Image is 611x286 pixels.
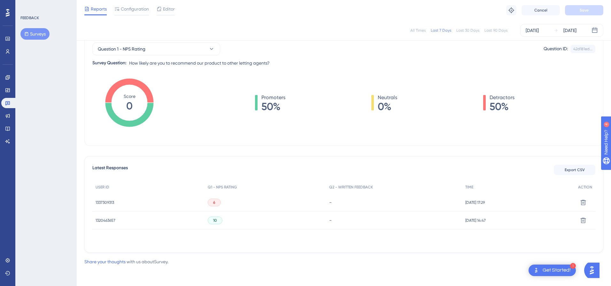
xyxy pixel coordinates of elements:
span: [DATE] 14:47 [465,218,486,223]
div: - [329,217,459,223]
span: Neutrals [378,94,397,101]
span: Configuration [121,5,149,13]
a: Share your thoughts [84,259,126,264]
div: Question ID: [544,45,568,53]
span: Save [580,8,589,13]
span: 1320463657 [96,218,115,223]
span: Need Help? [15,2,40,9]
button: Question 1 - NPS Rating [92,43,220,55]
div: Survey Question: [92,59,127,67]
div: Last 30 Days [456,28,479,33]
span: Cancel [534,8,547,13]
span: Detractors [490,94,514,101]
iframe: UserGuiding AI Assistant Launcher [584,261,603,280]
span: Editor [163,5,175,13]
tspan: 0 [126,100,133,112]
div: Last 90 Days [484,28,507,33]
div: Last 7 Days [431,28,451,33]
span: Q2 - WRITTEN FEEDBACK [329,185,373,190]
span: [DATE] 17:29 [465,200,485,205]
span: Reports [91,5,107,13]
span: TIME [465,185,473,190]
span: 50% [261,101,285,112]
div: Open Get Started! checklist, remaining modules: 1 [529,265,576,276]
span: 10 [213,218,217,223]
button: Cancel [522,5,560,15]
button: Export CSV [554,165,595,175]
div: [DATE] [526,27,539,34]
div: [DATE] [563,27,576,34]
span: How likely are you to recommend our product to other letting agents? [129,59,270,67]
span: 0% [378,101,397,112]
span: 6 [213,200,215,205]
div: All Times [410,28,426,33]
span: Promoters [261,94,285,101]
div: 4 [44,3,46,8]
div: - [329,199,459,205]
span: ACTION [578,185,592,190]
div: 1 [570,263,576,269]
span: Latest Responses [92,164,128,176]
img: launcher-image-alternative-text [532,266,540,274]
span: 1337309313 [96,200,114,205]
span: 50% [490,101,514,112]
span: Q1 - NPS RATING [208,185,237,190]
tspan: Score [124,94,135,99]
span: Export CSV [565,167,585,172]
div: Get Started! [543,267,571,274]
div: 42d181ed... [573,46,592,52]
span: Question 1 - NPS Rating [98,45,145,53]
div: FEEDBACK [20,15,39,20]
button: Surveys [20,28,50,40]
span: USER ID [96,185,109,190]
button: Save [565,5,603,15]
div: with us about Survey . [84,258,168,266]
